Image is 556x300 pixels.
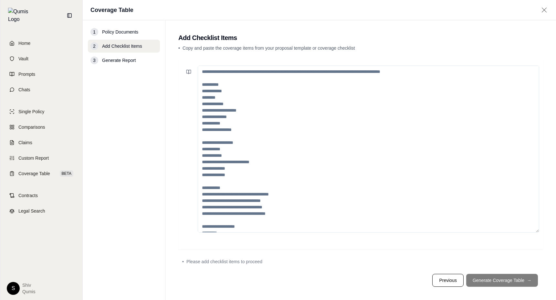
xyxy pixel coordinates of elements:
[8,8,32,23] img: Qumis Logo
[18,139,32,146] span: Claims
[22,282,35,288] span: Shiv
[18,124,45,130] span: Comparisons
[183,45,355,51] span: Copy and paste the coverage items from your proposal template or coverage checklist
[64,10,75,21] button: Collapse sidebar
[178,45,180,51] span: •
[90,56,98,64] div: 3
[102,43,142,49] span: Add Checklist Items
[18,86,30,93] span: Chats
[102,29,138,35] span: Policy Documents
[102,57,136,64] span: Generate Report
[90,5,133,15] h1: Coverage Table
[4,105,79,119] a: Single Policy
[60,170,73,177] span: BETA
[18,40,30,46] span: Home
[178,33,543,42] h2: Add Checklist Items
[22,288,35,295] span: Qumis
[18,155,49,161] span: Custom Report
[4,120,79,134] a: Comparisons
[18,55,28,62] span: Vault
[18,192,38,199] span: Contracts
[4,188,79,203] a: Contracts
[4,135,79,150] a: Claims
[432,274,463,287] button: Previous
[4,83,79,97] a: Chats
[4,204,79,218] a: Legal Search
[4,36,79,50] a: Home
[7,282,20,295] div: S
[18,208,45,214] span: Legal Search
[4,151,79,165] a: Custom Report
[18,71,35,77] span: Prompts
[18,170,50,177] span: Coverage Table
[186,258,262,265] span: Please add checklist items to proceed
[4,166,79,181] a: Coverage TableBETA
[4,52,79,66] a: Vault
[90,42,98,50] div: 2
[182,258,184,265] span: •
[90,28,98,36] div: 1
[4,67,79,81] a: Prompts
[18,108,44,115] span: Single Policy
